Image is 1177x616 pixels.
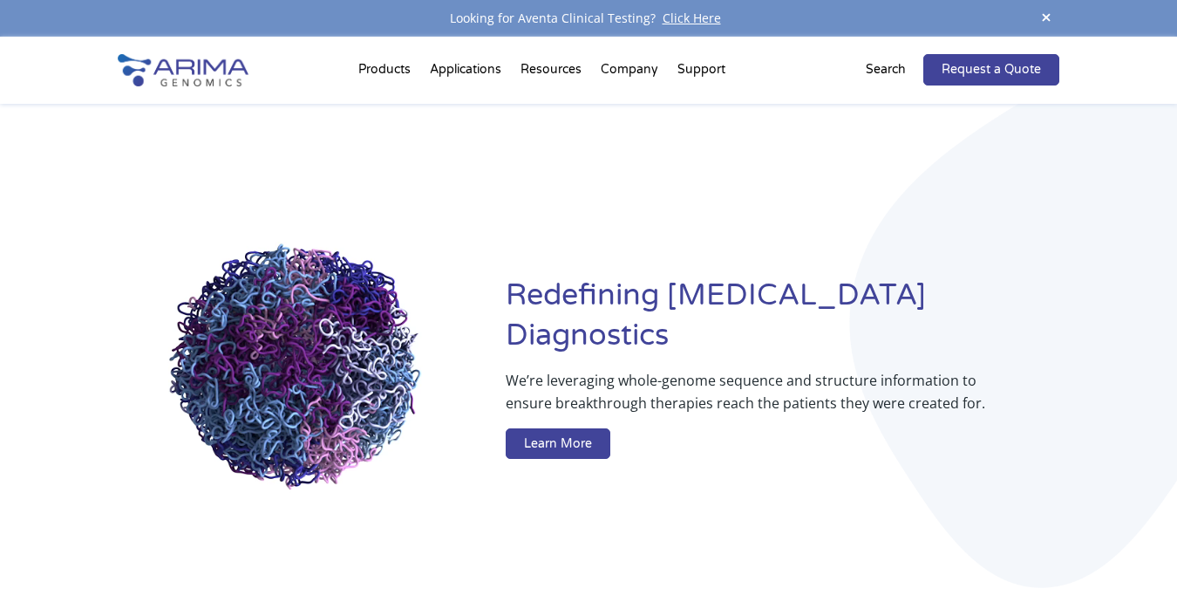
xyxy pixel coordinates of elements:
[923,54,1059,86] a: Request a Quote
[118,54,248,86] img: Arima-Genomics-logo
[506,276,1059,369] h1: Redefining [MEDICAL_DATA] Diagnostics
[506,428,610,460] a: Learn More
[118,7,1059,30] div: Looking for Aventa Clinical Testing?
[506,369,990,428] p: We’re leveraging whole-genome sequence and structure information to ensure breakthrough therapies...
[866,58,906,81] p: Search
[656,10,728,26] a: Click Here
[1090,532,1177,616] iframe: Chat Widget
